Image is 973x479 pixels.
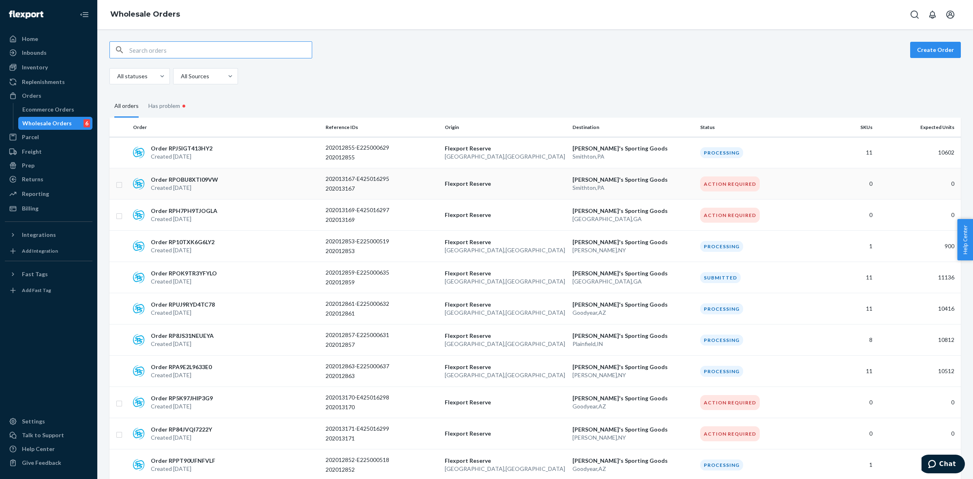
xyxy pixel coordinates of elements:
[445,332,566,340] p: Flexport Reserve
[907,6,923,23] button: Open Search Box
[572,363,694,371] p: [PERSON_NAME]'s Sporting Goods
[151,394,213,402] p: Order RP5K97JHIP3G9
[22,63,48,71] div: Inventory
[133,334,144,346] img: sps-commerce logo
[326,247,390,255] p: 202012853
[445,269,566,277] p: Flexport Reserve
[151,457,215,465] p: Order RPPT90UFNFVLF
[957,219,973,260] span: Help Center
[22,204,39,213] div: Billing
[700,241,743,252] div: Processing
[445,238,566,246] p: Flexport Reserve
[445,144,566,153] p: Flexport Reserve
[876,387,961,418] td: 0
[816,418,876,449] td: 0
[22,431,64,439] div: Talk to Support
[5,228,92,241] button: Integrations
[700,460,743,470] div: Processing
[5,187,92,200] a: Reporting
[700,147,743,158] div: Processing
[572,144,694,153] p: [PERSON_NAME]'s Sporting Goods
[876,293,961,324] td: 10416
[572,301,694,309] p: [PERSON_NAME]'s Sporting Goods
[326,425,390,433] p: 202013171-E425016299
[5,284,92,297] a: Add Fast Tag
[326,309,390,318] p: 202012861
[572,309,694,317] p: Goodyear , AZ
[133,397,144,408] img: sps-commerce logo
[816,118,876,137] th: SKUs
[22,105,74,114] div: Ecommerce Orders
[876,231,961,262] td: 900
[22,49,47,57] div: Inbounds
[22,161,34,170] div: Prep
[700,426,760,441] div: Action Required
[816,262,876,293] td: 11
[5,61,92,74] a: Inventory
[133,209,144,221] img: sps-commerce logo
[116,72,117,80] input: All statuses
[326,434,390,442] p: 202013171
[84,119,90,127] div: 6
[326,185,390,193] p: 202013167
[151,207,217,215] p: Order RPH7PH9TJOGLA
[326,206,390,214] p: 202013169-E425016297
[5,32,92,45] a: Home
[151,269,217,277] p: Order RPOK9TR3YFYLO
[133,428,144,439] img: sps-commerce logo
[572,153,694,161] p: Smithton , PA
[572,394,694,402] p: [PERSON_NAME]'s Sporting Goods
[5,131,92,144] a: Parcel
[572,277,694,286] p: [GEOGRAPHIC_DATA] , GA
[5,159,92,172] a: Prep
[876,137,961,168] td: 10602
[445,211,566,219] p: Flexport Reserve
[700,395,760,410] div: Action Required
[326,268,390,277] p: 202012859-E225000635
[22,133,39,141] div: Parcel
[130,118,322,137] th: Order
[910,42,961,58] button: Create Order
[572,238,694,246] p: [PERSON_NAME]'s Sporting Goods
[22,148,42,156] div: Freight
[876,200,961,231] td: 0
[133,272,144,283] img: sps-commerce logo
[816,356,876,387] td: 11
[151,277,217,286] p: Created [DATE]
[22,459,61,467] div: Give Feedback
[151,238,214,246] p: Order RP10TXK6G6LY2
[151,144,212,153] p: Order RPJ5IGT413HY2
[445,277,566,286] p: [GEOGRAPHIC_DATA] , [GEOGRAPHIC_DATA]
[5,456,92,469] button: Give Feedback
[151,363,212,371] p: Order RPA9E2L9633E0
[133,303,144,314] img: sps-commerce logo
[326,278,390,286] p: 202012859
[326,237,390,245] p: 202012853-E225000519
[22,270,48,278] div: Fast Tags
[5,268,92,281] button: Fast Tags
[22,78,65,86] div: Replenishments
[151,215,217,223] p: Created [DATE]
[5,89,92,102] a: Orders
[876,168,961,200] td: 0
[445,457,566,465] p: Flexport Reserve
[445,301,566,309] p: Flexport Reserve
[5,145,92,158] a: Freight
[326,372,390,380] p: 202012863
[180,101,188,111] div: •
[924,6,941,23] button: Open notifications
[445,153,566,161] p: [GEOGRAPHIC_DATA] , [GEOGRAPHIC_DATA]
[942,6,958,23] button: Open account menu
[5,429,92,442] button: Talk to Support
[572,402,694,410] p: Goodyear , AZ
[816,137,876,168] td: 11
[22,231,56,239] div: Integrations
[816,324,876,356] td: 8
[876,324,961,356] td: 10812
[5,442,92,455] a: Help Center
[445,309,566,317] p: [GEOGRAPHIC_DATA] , [GEOGRAPHIC_DATA]
[326,153,390,161] p: 202012855
[572,184,694,192] p: Smithton , PA
[326,466,390,474] p: 202012852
